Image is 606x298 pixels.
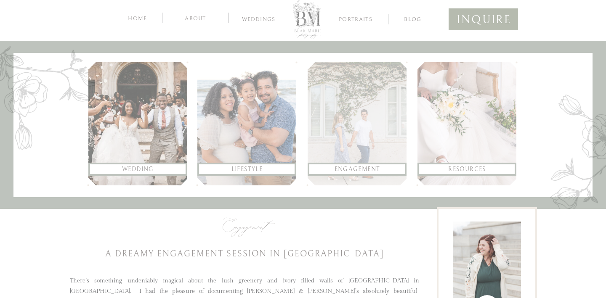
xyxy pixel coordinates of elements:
[335,16,376,24] a: Portraits
[126,14,149,22] a: home
[313,164,402,174] a: Engagement
[202,164,292,174] a: lifestyle
[70,247,419,262] h1: A Dreamy Engagement Session in [GEOGRAPHIC_DATA]
[457,10,510,26] a: inquire
[236,16,281,25] a: Weddings
[175,14,215,22] a: about
[93,164,183,174] a: Wedding
[423,164,512,174] a: resources
[223,206,266,248] a: Engagement
[396,15,429,23] a: blog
